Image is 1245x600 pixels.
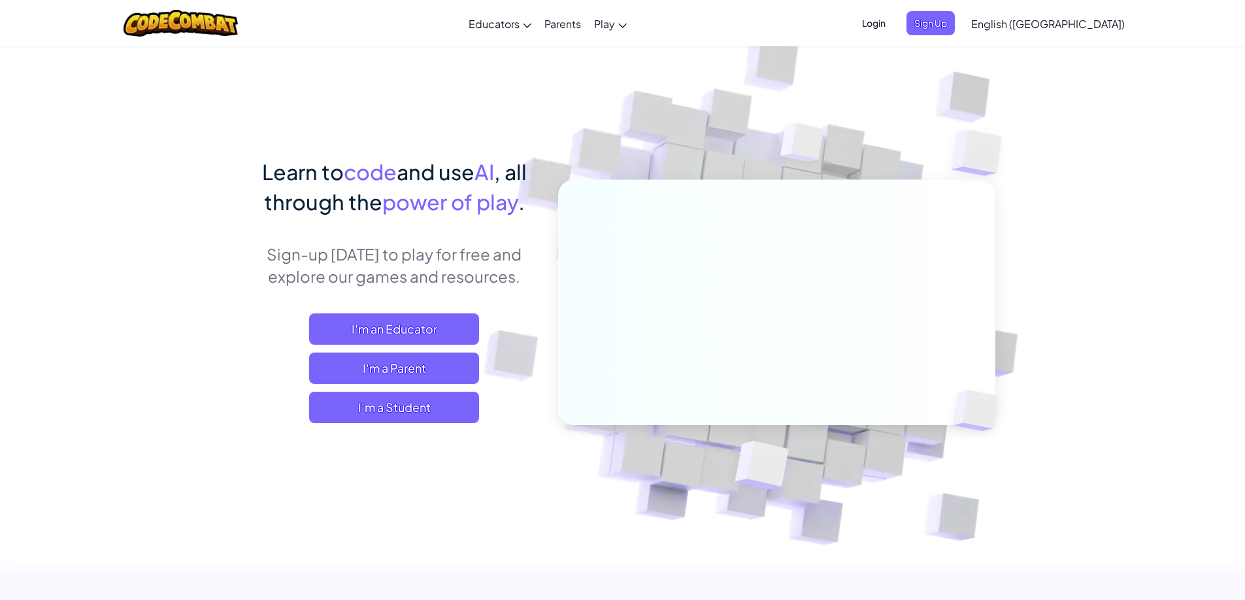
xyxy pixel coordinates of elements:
[309,313,479,345] a: I'm an Educator
[262,159,344,185] span: Learn to
[538,6,588,41] a: Parents
[124,10,238,37] img: CodeCombat logo
[925,98,1038,208] img: Overlap cubes
[309,392,479,423] button: I'm a Student
[971,17,1125,31] span: English ([GEOGRAPHIC_DATA])
[397,159,474,185] span: and use
[906,11,955,35] button: Sign Up
[854,11,893,35] button: Login
[344,159,397,185] span: code
[588,6,633,41] a: Play
[931,363,1029,458] img: Overlap cubes
[594,17,615,31] span: Play
[755,97,850,195] img: Overlap cubes
[703,413,820,522] img: Overlap cubes
[518,189,525,215] span: .
[474,159,494,185] span: AI
[309,353,479,384] a: I'm a Parent
[250,243,539,287] p: Sign-up [DATE] to play for free and explore our games and resources.
[965,6,1131,41] a: English ([GEOGRAPHIC_DATA])
[469,17,520,31] span: Educators
[462,6,538,41] a: Educators
[382,189,518,215] span: power of play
